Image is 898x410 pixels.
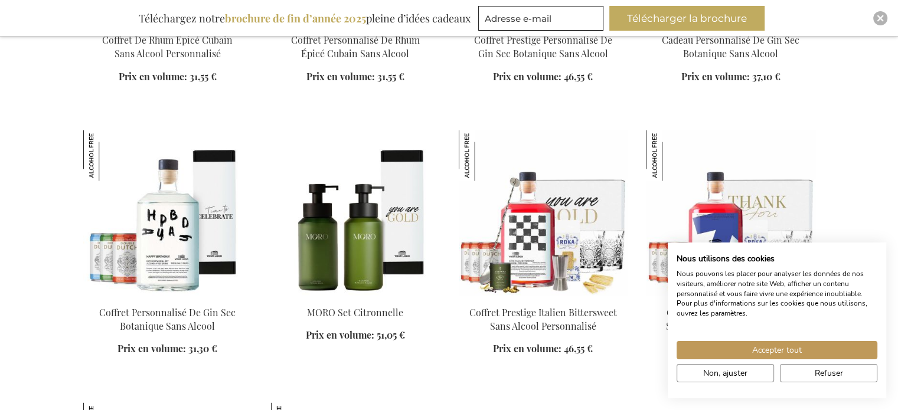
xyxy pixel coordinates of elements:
[478,6,607,34] form: marketing offers and promotions
[677,269,877,319] p: Nous pouvons les placer pour analyser les données de nos visiteurs, améliorer notre site Web, aff...
[752,70,781,83] span: 37,10 €
[681,70,781,84] a: Prix en volume: 37,10 €
[493,70,593,84] a: Prix en volume: 46,55 €
[377,70,404,83] span: 31,55 €
[306,329,405,342] a: Prix en volume: 51,05 €
[83,291,252,302] a: Personalised Non-Alcoholic Botanical Dry Gin Set Coffret Personnalisé De Gin Sec Botanique Sans A...
[677,341,877,359] button: Accepter tous les cookies
[677,364,774,382] button: Ajustez les préférences de cookie
[307,306,403,319] a: MORO Set Citronnelle
[459,130,510,181] img: Coffret Prestige Italien Bittersweet Sans Alcool Personnalisé
[564,70,593,83] span: 46,55 €
[99,306,236,332] a: Coffret Personnalisé De Gin Sec Botanique Sans Alcool
[117,342,217,356] a: Prix en volume: 31,30 €
[306,329,374,341] span: Prix en volume:
[469,306,617,332] a: Coffret Prestige Italien Bittersweet Sans Alcool Personnalisé
[459,291,628,302] a: Coffret Prestige Italien Bittersweet Sans Alcool Personnalisé Coffret Prestige Italien Bitterswee...
[133,6,476,31] div: Téléchargez notre pleine d’idées cadeaux
[83,130,134,181] img: Coffret Personnalisé De Gin Sec Botanique Sans Alcool
[646,130,815,296] img: Personalised Non-Alcoholic Italian Bittersweet Premium Set
[306,70,375,83] span: Prix en volume:
[873,11,887,25] div: Close
[377,329,405,341] span: 51,05 €
[306,70,404,84] a: Prix en volume: 31,55 €
[271,291,440,302] a: MORO Lemongrass Set
[493,342,561,355] span: Prix en volume:
[83,130,252,296] img: Personalised Non-Alcoholic Botanical Dry Gin Set
[459,130,628,296] img: Coffret Prestige Italien Bittersweet Sans Alcool Personnalisé
[666,306,796,332] a: Coffret Premium Personnalisé Sans Alcool Italian Bittersweet
[815,367,843,379] span: Refuser
[493,342,593,356] a: Prix en volume: 46,55 €
[677,254,877,264] h2: Nous utilisons des cookies
[703,367,747,379] span: Non, ajuster
[564,342,593,355] span: 46,55 €
[609,6,765,31] button: Télécharger la brochure
[877,15,884,22] img: Close
[225,11,366,25] b: brochure de fin d’année 2025
[681,70,750,83] span: Prix en volume:
[478,6,603,31] input: Adresse e-mail
[271,130,440,296] img: MORO Lemongrass Set
[117,342,186,355] span: Prix en volume:
[646,291,815,302] a: Personalised Non-Alcoholic Italian Bittersweet Premium Set Coffret Premium Personnalisé Sans Alco...
[752,344,802,356] span: Accepter tout
[190,70,217,83] span: 31,55 €
[646,130,697,181] img: Coffret Premium Personnalisé Sans Alcool Italian Bittersweet
[119,70,187,83] span: Prix en volume:
[493,70,561,83] span: Prix en volume:
[119,70,217,84] a: Prix en volume: 31,55 €
[188,342,217,355] span: 31,30 €
[780,364,877,382] button: Refuser tous les cookies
